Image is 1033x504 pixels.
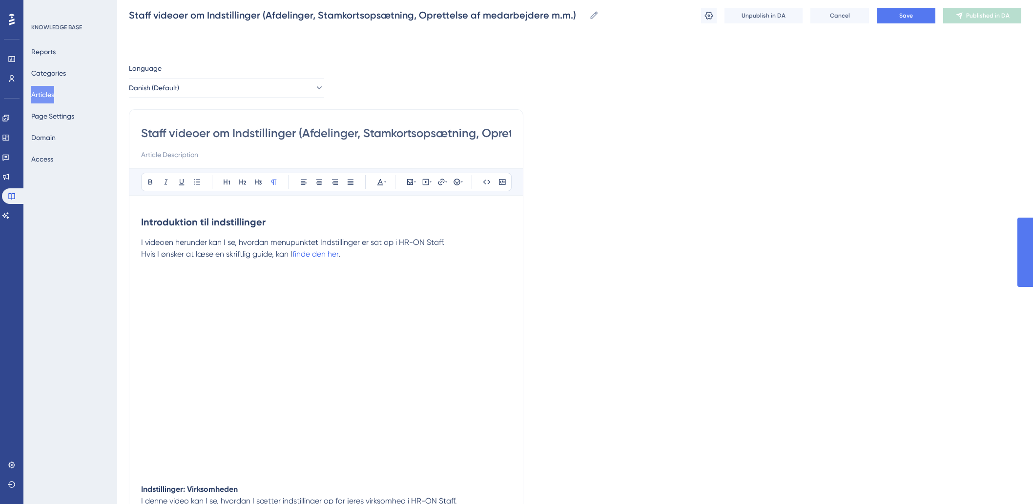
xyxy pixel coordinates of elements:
button: Articles [31,86,54,103]
button: Domain [31,129,56,146]
span: Unpublish in DA [742,12,785,20]
span: Published in DA [966,12,1010,20]
button: Unpublish in DA [724,8,803,23]
input: Article Name [129,8,585,22]
button: Published in DA [943,8,1021,23]
button: Cancel [810,8,869,23]
button: Categories [31,64,66,82]
a: finde den her [292,249,339,259]
input: Article Title [141,125,511,141]
span: Hvis I ønsker at læse en skriftlig guide, kan I [141,249,292,259]
span: . [339,249,341,259]
button: Access [31,150,53,168]
iframe: Video Player [141,283,511,460]
span: I videoen herunder kan I se, hvordan menupunktet Indstillinger er sat op i HR-ON Staff. [141,238,445,247]
button: Page Settings [31,107,74,125]
iframe: UserGuiding AI Assistant Launcher [992,465,1021,495]
strong: Indstillinger: Virksomheden [141,484,238,494]
span: Cancel [830,12,850,20]
button: Save [877,8,935,23]
div: KNOWLEDGE BASE [31,23,82,31]
span: Save [899,12,913,20]
button: Danish (Default) [129,78,324,98]
button: Reports [31,43,56,60]
input: Article Description [141,149,511,161]
span: Danish (Default) [129,82,179,94]
strong: Introduktion til indstillinger [141,216,266,228]
span: Language [129,62,162,74]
